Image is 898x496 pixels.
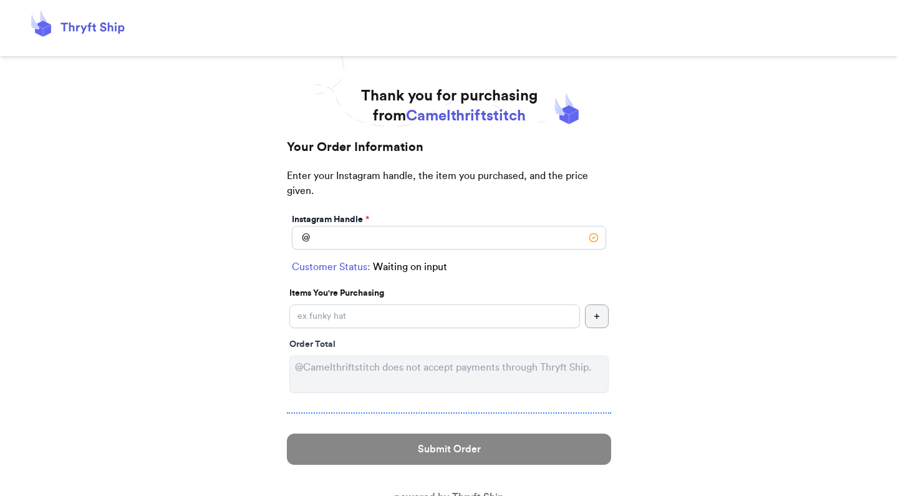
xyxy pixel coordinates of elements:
p: Items You're Purchasing [289,287,609,299]
input: ex.funky hat [289,304,580,328]
span: Customer Status: [292,260,370,275]
span: Waiting on input [373,260,447,275]
div: @ [292,226,310,250]
h2: Your Order Information [287,139,611,168]
label: Instagram Handle [292,213,369,226]
p: Enter your Instagram handle, the item you purchased, and the price given. [287,168,611,211]
h1: Thank you for purchasing from [361,86,538,126]
div: Order Total [289,338,609,351]
span: Camelthriftstitch [406,109,526,124]
button: Submit Order [287,434,611,465]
